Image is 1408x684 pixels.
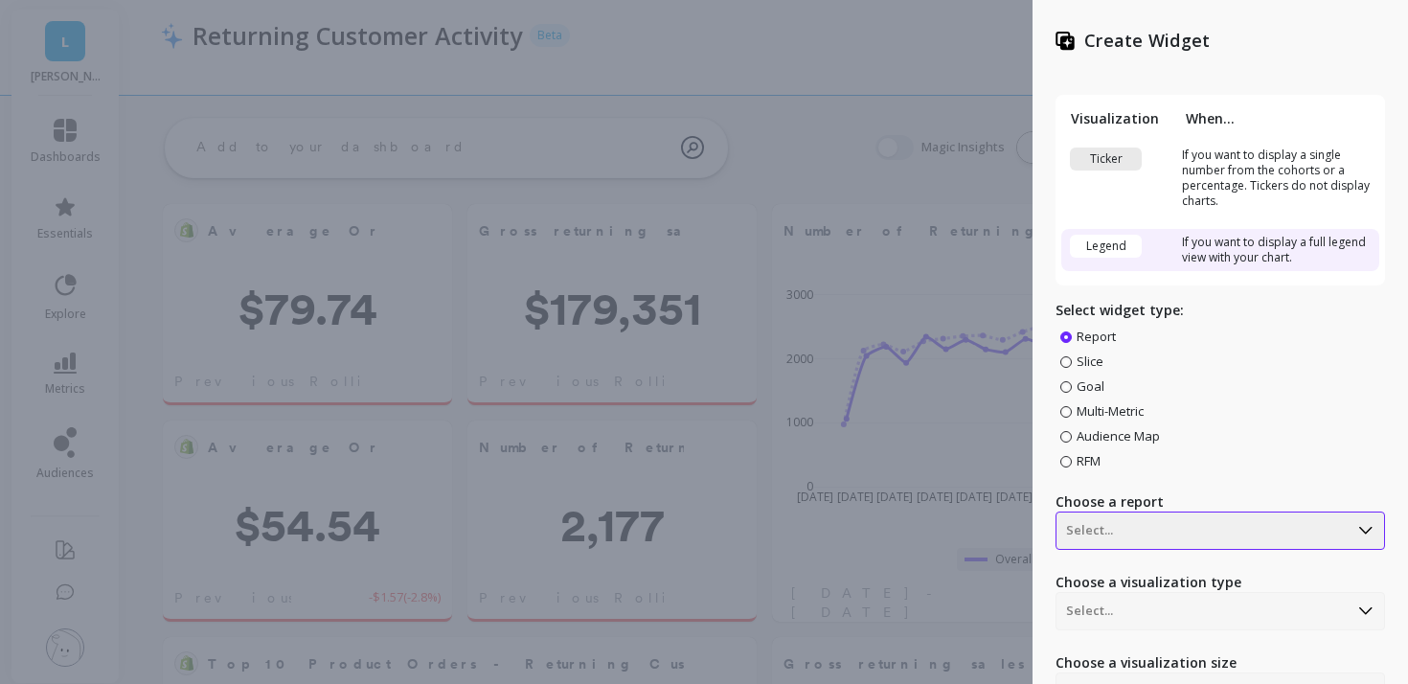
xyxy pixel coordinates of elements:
div: Ticker [1070,148,1142,171]
td: If you want to display a single number from the cohorts or a percentage. Tickers do not display c... [1176,142,1379,215]
div: Legend [1070,235,1142,258]
th: When... [1176,109,1379,127]
span: Goal [1077,377,1104,395]
span: Multi-Metric [1077,402,1144,420]
span: RFM [1077,452,1101,469]
span: Report [1077,328,1116,345]
p: Select widget type: [1056,301,1385,320]
th: Visualization [1061,109,1176,127]
td: If you want to display a full legend view with your chart. [1176,229,1379,271]
label: Choose a report [1056,492,1385,512]
p: Create Widget [1084,29,1210,53]
span: Audience Map [1077,427,1160,445]
label: Choose a visualization type [1056,573,1385,592]
label: Choose a visualization size [1056,653,1385,673]
span: Slice [1077,353,1103,370]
